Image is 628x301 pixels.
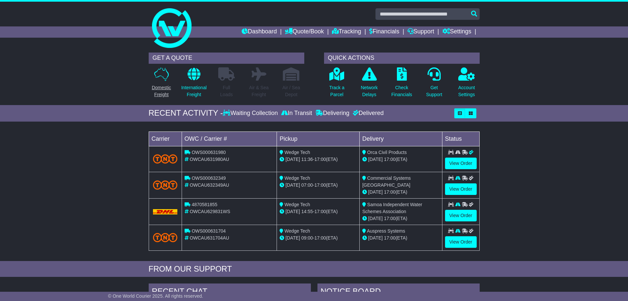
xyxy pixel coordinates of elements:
[329,67,345,102] a: Track aParcel
[367,150,407,155] span: Orca Civil Products
[285,209,300,214] span: [DATE]
[192,228,226,234] span: OWS000631704
[367,228,405,234] span: Auspress Systems
[362,156,439,163] div: (ETA)
[280,110,314,117] div: In Transit
[153,154,178,163] img: TNT_Domestic.png
[314,235,326,241] span: 17:00
[445,158,477,169] a: View Order
[407,26,434,38] a: Support
[218,84,235,98] p: Full Loads
[362,235,439,242] div: (ETA)
[368,235,383,241] span: [DATE]
[153,180,178,189] img: TNT_Domestic.png
[391,84,412,98] p: Check Financials
[280,235,357,242] div: - (ETA)
[190,235,229,241] span: OWCAU631704AU
[458,84,475,98] p: Account Settings
[285,182,300,188] span: [DATE]
[445,236,477,248] a: View Order
[324,53,480,64] div: QUICK ACTIONS
[285,26,324,38] a: Quote/Book
[249,84,269,98] p: Air & Sea Freight
[284,202,310,207] span: Wedge Tech
[283,84,300,98] p: Air / Sea Depot
[362,215,439,222] div: (ETA)
[192,202,217,207] span: 4870581855
[359,132,442,146] td: Delivery
[329,84,344,98] p: Track a Parcel
[190,182,229,188] span: OWCAU632349AU
[284,228,310,234] span: Wedge Tech
[368,216,383,221] span: [DATE]
[368,189,383,195] span: [DATE]
[181,67,207,102] a: InternationalFreight
[153,233,178,242] img: TNT_Domestic.png
[223,110,279,117] div: Waiting Collection
[280,208,357,215] div: - (ETA)
[314,157,326,162] span: 17:00
[153,209,178,214] img: DHL.png
[384,216,396,221] span: 17:00
[242,26,277,38] a: Dashboard
[362,202,422,214] span: Samoa Independent Water Schemes Association
[280,182,357,189] div: - (ETA)
[458,67,475,102] a: AccountSettings
[182,132,277,146] td: OWC / Carrier #
[284,150,310,155] span: Wedge Tech
[152,84,171,98] p: Domestic Freight
[384,189,396,195] span: 17:00
[362,189,439,196] div: (ETA)
[301,157,313,162] span: 11:36
[277,132,360,146] td: Pickup
[301,209,313,214] span: 14:55
[149,108,223,118] div: RECENT ACTIVITY -
[285,235,300,241] span: [DATE]
[190,209,230,214] span: OWCAU629831WS
[149,132,182,146] td: Carrier
[301,182,313,188] span: 07:00
[369,26,399,38] a: Financials
[314,209,326,214] span: 17:00
[151,67,171,102] a: DomesticFreight
[368,157,383,162] span: [DATE]
[192,175,226,181] span: OWS000632349
[442,132,479,146] td: Status
[384,235,396,241] span: 17:00
[301,235,313,241] span: 09:00
[360,67,378,102] a: NetworkDelays
[192,150,226,155] span: OWS000631980
[426,67,442,102] a: GetSupport
[361,84,377,98] p: Network Delays
[426,84,442,98] p: Get Support
[351,110,384,117] div: Delivered
[285,157,300,162] span: [DATE]
[314,110,351,117] div: Delivering
[384,157,396,162] span: 17:00
[181,84,207,98] p: International Freight
[391,67,412,102] a: CheckFinancials
[108,293,203,299] span: © One World Courier 2025. All rights reserved.
[445,210,477,221] a: View Order
[149,53,304,64] div: GET A QUOTE
[445,183,477,195] a: View Order
[280,156,357,163] div: - (ETA)
[332,26,361,38] a: Tracking
[442,26,471,38] a: Settings
[190,157,229,162] span: OWCAU631980AU
[284,175,310,181] span: Wedge Tech
[362,175,411,188] span: Commercial Systems [GEOGRAPHIC_DATA]
[314,182,326,188] span: 17:00
[149,264,480,274] div: FROM OUR SUPPORT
